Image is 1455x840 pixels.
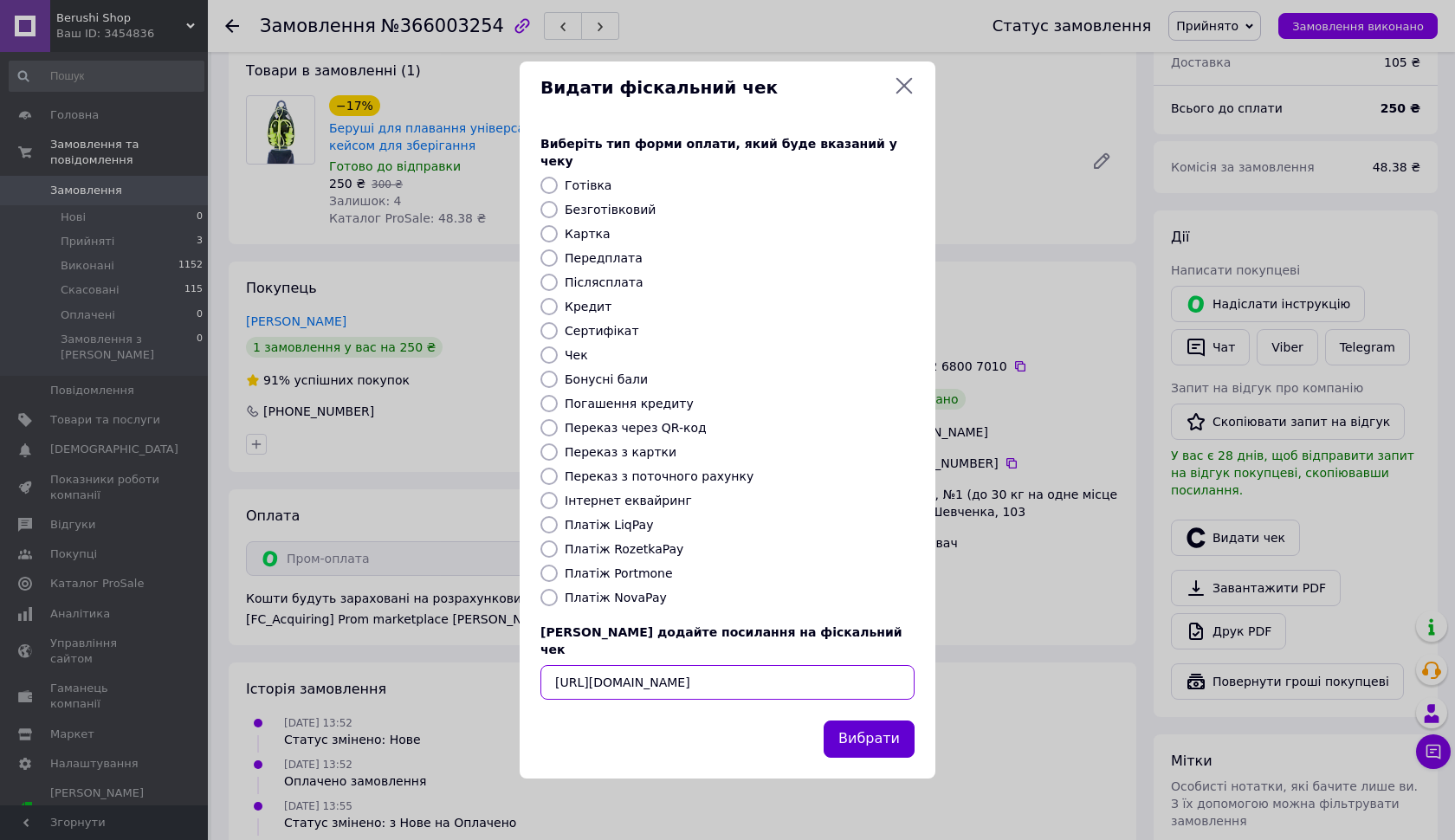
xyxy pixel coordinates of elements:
[565,469,753,483] label: Переказ з поточного рахунку
[565,300,611,313] label: Кредит
[565,251,643,265] label: Передплата
[565,348,588,362] label: Чек
[565,445,676,459] label: Переказ з картки
[540,625,902,656] span: [PERSON_NAME] додайте посилання на фіскальний чек
[540,137,897,168] span: Виберіть тип форми оплати, який буде вказаний у чеку
[565,542,683,556] label: Платіж RozetkaPay
[565,178,611,192] label: Готівка
[565,591,667,604] label: Платіж NovaPay
[540,75,887,100] span: Видати фіскальний чек
[565,275,643,289] label: Післясплата
[565,203,656,216] label: Безготівковий
[565,324,639,338] label: Сертифікат
[565,494,692,507] label: Інтернет еквайринг
[565,566,673,580] label: Платіж Portmone
[565,397,694,410] label: Погашення кредиту
[565,372,648,386] label: Бонусні бали
[540,665,915,700] input: URL чека
[565,518,653,532] label: Платіж LiqPay
[565,227,611,241] label: Картка
[565,421,707,435] label: Переказ через QR-код
[824,720,915,758] button: Вибрати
